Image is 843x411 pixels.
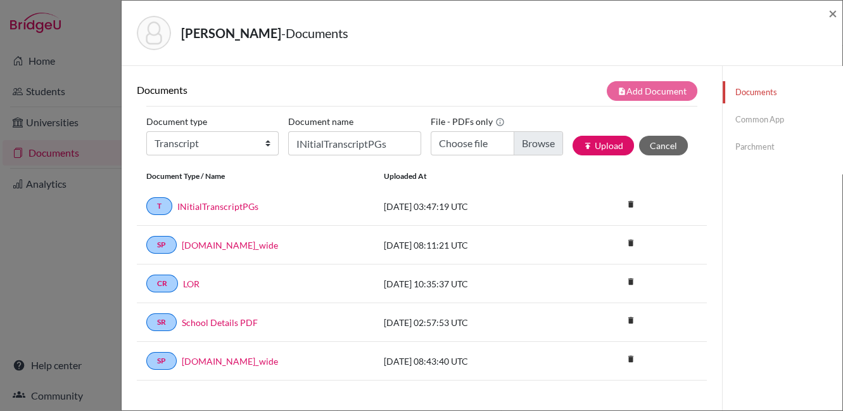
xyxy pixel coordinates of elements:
[374,238,564,252] div: [DATE] 08:11:21 UTC
[621,313,640,330] a: delete
[374,277,564,290] div: [DATE] 10:35:37 UTC
[723,136,842,158] a: Parchment
[146,352,177,370] a: SP
[181,25,281,41] strong: [PERSON_NAME]
[182,355,278,368] a: [DOMAIN_NAME]_wide
[137,171,374,182] div: Document Type / Name
[621,274,640,291] a: delete
[621,233,640,252] i: delete
[146,197,172,215] a: T
[621,195,640,214] i: delete
[137,84,422,96] h6: Documents
[621,311,640,330] i: delete
[583,141,592,150] i: publish
[374,200,564,213] div: [DATE] 03:47:19 UTC
[146,313,177,331] a: SR
[431,112,505,131] label: File - PDFs only
[573,136,634,155] button: publishUpload
[146,112,207,131] label: Document type
[621,235,640,252] a: delete
[723,81,842,103] a: Documents
[374,355,564,368] div: [DATE] 08:43:40 UTC
[374,171,564,182] div: Uploaded at
[607,81,697,101] button: note_addAdd Document
[182,238,278,252] a: [DOMAIN_NAME]_wide
[183,277,200,290] a: LOR
[621,351,640,369] a: delete
[618,87,626,96] i: note_add
[146,275,178,292] a: CR
[621,272,640,291] i: delete
[374,316,564,329] div: [DATE] 02:57:53 UTC
[621,349,640,369] i: delete
[828,4,837,22] span: ×
[621,197,640,214] a: delete
[177,200,258,213] a: INitialTranscriptPGs
[182,316,258,329] a: School Details PDF
[146,236,177,254] a: SP
[281,25,348,41] span: - Documents
[639,136,688,155] button: Cancel
[723,108,842,131] a: Common App
[288,112,353,131] label: Document name
[828,6,837,21] button: Close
